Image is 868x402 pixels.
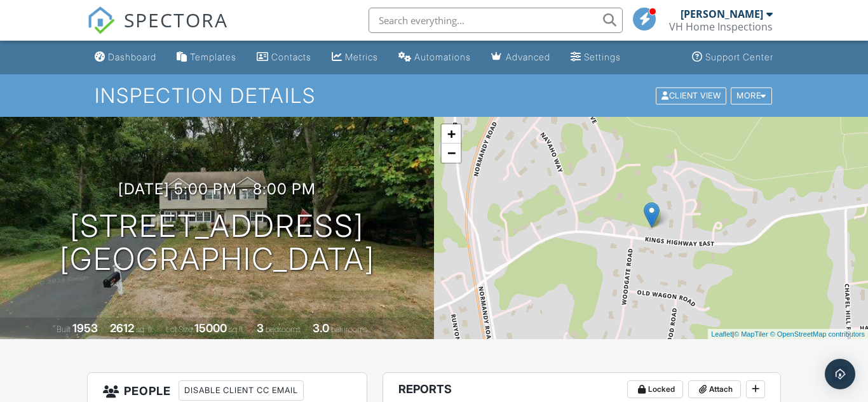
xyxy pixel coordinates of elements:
span: bathrooms [331,325,367,334]
div: Automations [414,51,471,62]
a: Contacts [252,46,316,69]
a: Dashboard [90,46,161,69]
span: Built [57,325,71,334]
div: Templates [190,51,236,62]
div: Advanced [506,51,550,62]
a: Templates [172,46,241,69]
a: © OpenStreetMap contributors [770,330,865,338]
a: © MapTiler [734,330,768,338]
div: 2612 [110,321,134,335]
a: Zoom out [442,144,461,163]
h1: [STREET_ADDRESS] [GEOGRAPHIC_DATA] [60,210,375,277]
a: Settings [566,46,626,69]
h3: [DATE] 5:00 pm - 8:00 pm [118,180,316,198]
div: | [708,329,868,340]
div: Support Center [705,51,773,62]
span: bedrooms [266,325,301,334]
a: Zoom in [442,124,461,144]
div: 3.0 [313,321,329,335]
div: 1953 [72,321,98,335]
div: 15000 [194,321,227,335]
div: Open Intercom Messenger [825,359,855,389]
div: Contacts [271,51,311,62]
span: sq. ft. [136,325,154,334]
div: More [731,87,772,104]
div: [PERSON_NAME] [681,8,763,20]
a: Support Center [687,46,778,69]
a: Leaflet [711,330,732,338]
div: 3 [257,321,264,335]
div: VH Home Inspections [669,20,773,33]
h1: Inspection Details [95,84,773,107]
span: SPECTORA [124,6,228,33]
input: Search everything... [369,8,623,33]
div: Metrics [345,51,378,62]
div: Disable Client CC Email [179,380,304,401]
a: SPECTORA [87,17,228,44]
a: Client View [654,90,729,100]
img: The Best Home Inspection Software - Spectora [87,6,115,34]
div: Settings [584,51,621,62]
span: Lot Size [166,325,193,334]
a: Advanced [486,46,555,69]
span: sq.ft. [229,325,245,334]
div: Dashboard [108,51,156,62]
a: Automations (Basic) [393,46,476,69]
a: Metrics [327,46,383,69]
div: Client View [656,87,726,104]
